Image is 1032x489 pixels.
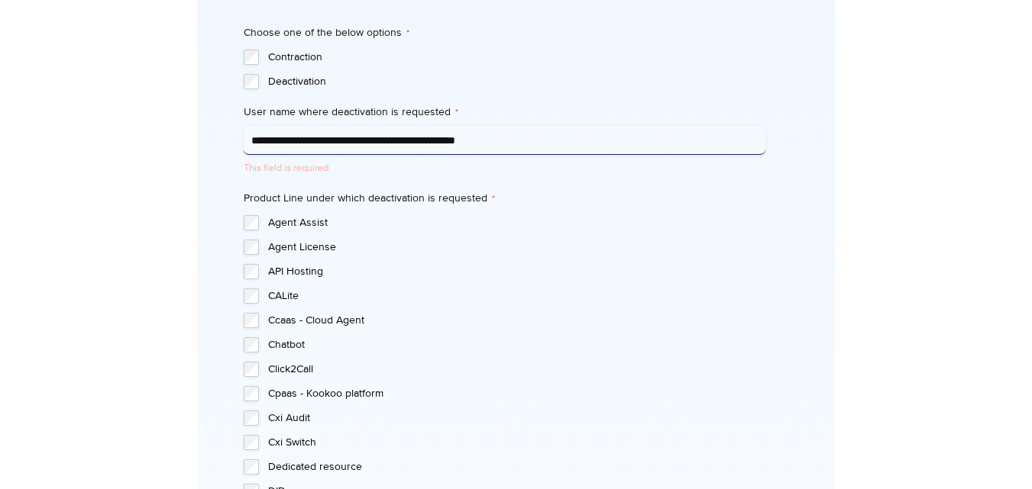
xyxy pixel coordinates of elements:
[244,191,495,206] legend: Product Line under which deactivation is requested
[268,435,765,450] label: Cxi Switch
[268,386,765,401] label: Cpaas - Kookoo platform
[268,362,765,377] label: Click2Call
[268,410,765,426] label: Cxi Audit
[268,215,765,230] label: Agent Assist
[268,264,765,279] label: API Hosting
[244,105,765,120] label: User name where deactivation is requested
[268,50,765,65] label: Contraction
[268,74,765,89] label: Deactivation
[268,288,765,304] label: CALite
[268,337,765,352] label: Chatbot
[244,161,765,175] div: This field is required.
[268,459,765,475] label: Dedicated resource
[268,313,765,328] label: Ccaas - Cloud Agent
[244,25,409,40] legend: Choose one of the below options
[268,240,765,255] label: Agent License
